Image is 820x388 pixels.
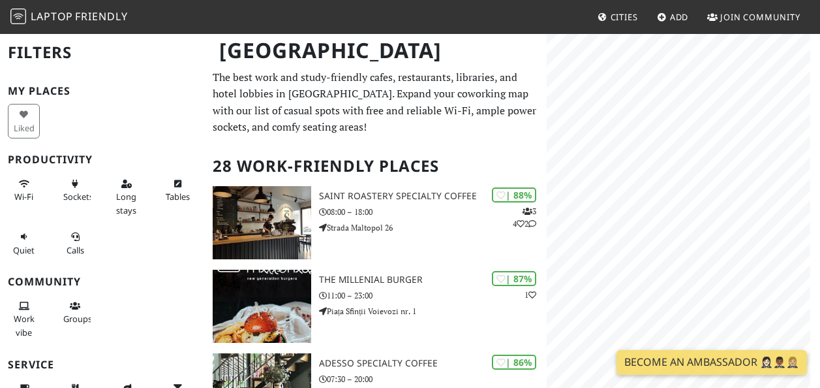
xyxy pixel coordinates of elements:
[213,186,311,259] img: Saint Roastery Specialty Coffee
[59,173,91,208] button: Sockets
[67,244,84,256] span: Video/audio calls
[8,226,40,261] button: Quiet
[213,69,539,136] p: The best work and study-friendly cafes, restaurants, libraries, and hotel lobbies in [GEOGRAPHIC_...
[319,289,547,302] p: 11:00 – 23:00
[10,6,128,29] a: LaptopFriendly LaptopFriendly
[492,355,536,370] div: | 86%
[13,244,35,256] span: Quiet
[492,187,536,202] div: | 88%
[592,5,643,29] a: Cities
[670,11,689,23] span: Add
[110,173,142,221] button: Long stays
[75,9,127,24] span: Friendly
[319,305,547,317] p: Piața Sfinții Voievozi nr. 1
[116,191,136,216] span: Long stays
[59,226,91,261] button: Calls
[319,274,547,285] h3: The Millenial Burger
[702,5,806,29] a: Join Community
[209,33,544,69] h1: [GEOGRAPHIC_DATA]
[319,191,547,202] h3: Saint Roastery Specialty Coffee
[492,271,536,286] div: | 87%
[8,85,197,97] h3: My Places
[10,8,26,24] img: LaptopFriendly
[166,191,190,202] span: Work-friendly tables
[8,276,197,288] h3: Community
[63,191,93,202] span: Power sockets
[319,221,547,234] p: Strada Maltopol 26
[8,154,197,166] h3: Productivity
[8,173,40,208] button: Wi-Fi
[31,9,73,24] span: Laptop
[652,5,694,29] a: Add
[205,186,547,259] a: Saint Roastery Specialty Coffee | 88% 342 Saint Roastery Specialty Coffee 08:00 – 18:00 Strada Ma...
[14,313,35,338] span: People working
[720,11,800,23] span: Join Community
[14,191,33,202] span: Stable Wi-Fi
[162,173,194,208] button: Tables
[213,270,311,343] img: The Millenial Burger
[524,289,536,301] p: 1
[319,373,547,385] p: 07:30 – 20:00
[213,146,539,186] h2: 28 Work-Friendly Places
[319,206,547,218] p: 08:00 – 18:00
[8,295,40,343] button: Work vibe
[59,295,91,330] button: Groups
[616,350,807,375] a: Become an Ambassador 🤵🏻‍♀️🤵🏾‍♂️🤵🏼‍♀️
[611,11,638,23] span: Cities
[513,205,536,230] p: 3 4 2
[8,33,197,73] h2: Filters
[63,313,92,325] span: Group tables
[8,359,197,371] h3: Service
[205,270,547,343] a: The Millenial Burger | 87% 1 The Millenial Burger 11:00 – 23:00 Piața Sfinții Voievozi nr. 1
[319,358,547,369] h3: ADESSO Specialty Coffee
